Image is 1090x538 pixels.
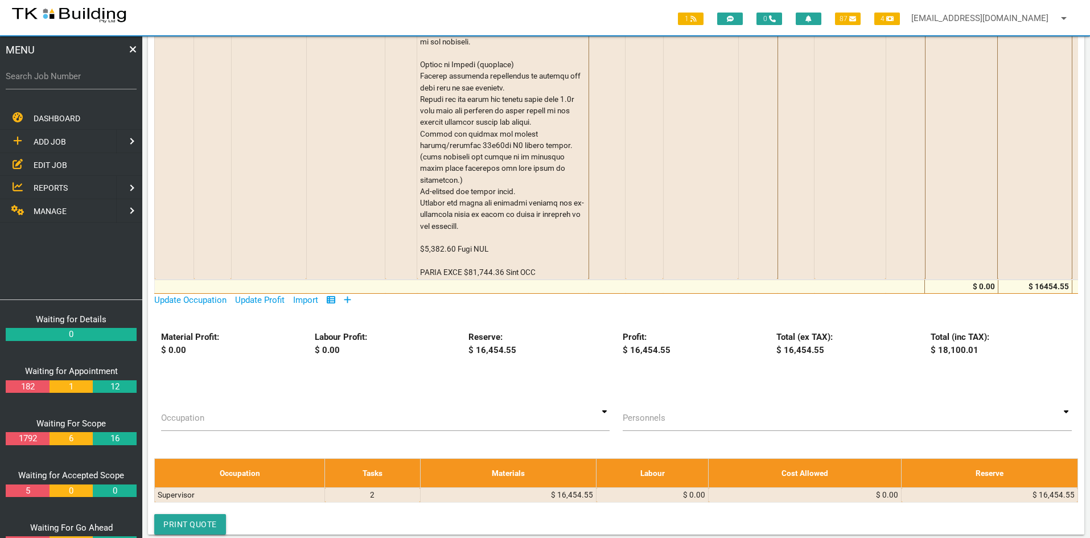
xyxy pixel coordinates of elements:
[6,70,137,83] label: Search Job Number
[616,331,770,356] div: Profit: $ 16,454.55
[770,331,924,356] div: Total (ex TAX): $ 16,454.55
[154,295,227,305] a: Update Occupation
[6,432,49,445] a: 1792
[154,331,308,356] div: Material Profit: $ 0.00
[597,459,709,488] th: Labour
[327,295,335,305] a: Show/Hide Columns
[6,380,49,393] a: 182
[93,484,136,498] a: 0
[325,488,421,502] td: 2
[6,328,137,341] a: 0
[420,488,597,502] td: $ 16,454.55
[928,281,995,292] div: $ 0.00
[6,42,35,58] span: MENU
[462,331,616,356] div: Reserve: $ 16,454.55
[34,207,67,216] span: MANAGE
[155,459,325,488] th: Occupation
[154,514,226,535] a: Print Quote
[50,432,93,445] a: 6
[235,295,285,305] a: Update Profit
[874,13,900,25] span: 4
[6,484,49,498] a: 5
[11,6,127,24] img: s3file
[309,331,462,356] div: Labour Profit: $ 0.00
[25,366,118,376] a: Waiting for Appointment
[924,331,1077,356] div: Total (inc TAX): $ 18,100.01
[155,488,325,502] td: Supervisor
[93,380,136,393] a: 12
[50,484,93,498] a: 0
[18,470,124,480] a: Waiting for Accepted Scope
[835,13,861,25] span: 87
[34,183,68,192] span: REPORTS
[902,459,1078,488] th: Reserve
[420,459,597,488] th: Materials
[30,523,113,533] a: Waiting For Go Ahead
[678,13,704,25] span: 1
[325,459,421,488] th: Tasks
[709,459,902,488] th: Cost Allowed
[93,432,136,445] a: 16
[756,13,782,25] span: 0
[36,314,106,325] a: Waiting for Details
[709,488,902,502] td: $ 0.00
[36,418,106,429] a: Waiting For Scope
[293,295,318,305] a: Import
[1001,281,1069,292] div: $ 16454.55
[902,488,1078,502] td: $ 16,454.55
[344,295,351,305] a: Add Row
[34,114,80,123] span: DASHBOARD
[34,137,66,146] span: ADD JOB
[34,160,67,169] span: EDIT JOB
[597,488,709,502] td: $ 0.00
[50,380,93,393] a: 1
